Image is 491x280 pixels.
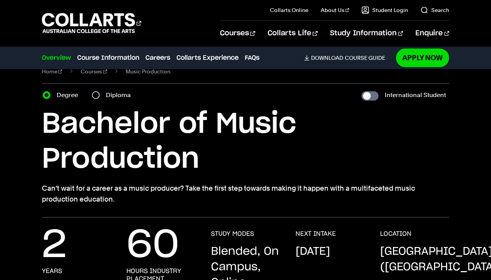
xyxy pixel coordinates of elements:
[396,49,449,67] a: Apply Now
[145,53,170,63] a: Careers
[42,267,62,275] h3: Years
[42,183,450,205] p: Can’t wait for a career as a music producer? Take the first step towards making it happen with a ...
[176,53,239,63] a: Collarts Experience
[77,53,139,63] a: Course Information
[42,66,62,77] a: Home
[268,21,318,46] a: Collarts Life
[81,66,107,77] a: Courses
[311,54,343,61] span: Download
[42,107,450,177] h1: Bachelor of Music Production
[385,90,446,101] label: International Student
[57,90,83,101] label: Degree
[296,230,336,238] h3: NEXT INTAKE
[42,230,67,261] p: 2
[321,6,349,14] a: About Us
[270,6,308,14] a: Collarts Online
[296,244,330,259] p: [DATE]
[220,21,255,46] a: Courses
[42,12,141,34] div: Go to homepage
[245,53,259,63] a: FAQs
[304,54,391,61] a: DownloadCourse Guide
[420,6,449,14] a: Search
[415,21,449,46] a: Enquire
[380,230,411,238] h3: LOCATION
[106,90,135,101] label: Diploma
[126,230,179,261] p: 60
[361,6,408,14] a: Student Login
[126,66,170,77] span: Music Production
[330,21,403,46] a: Study Information
[42,53,71,63] a: Overview
[211,230,254,238] h3: STUDY MODES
